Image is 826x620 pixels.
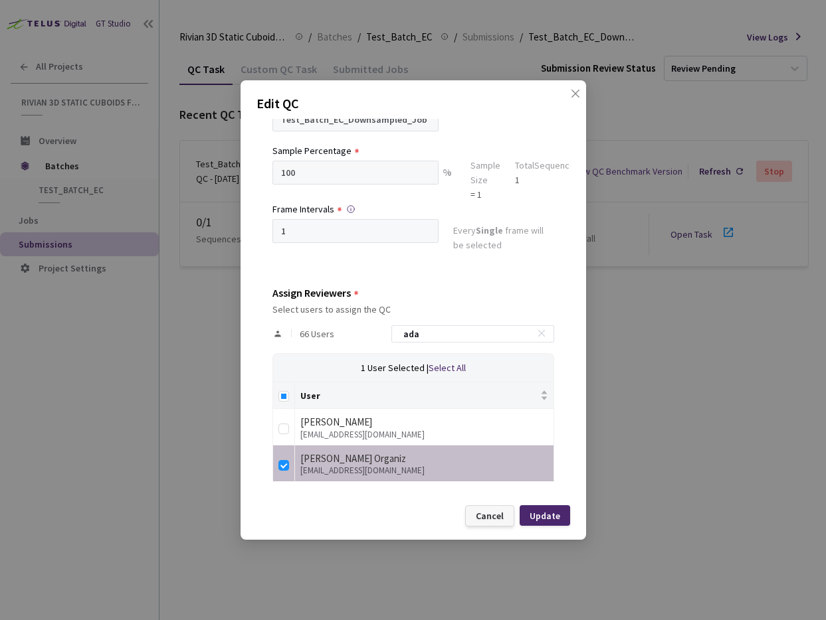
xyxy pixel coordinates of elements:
[300,430,548,439] div: [EMAIL_ADDRESS][DOMAIN_NAME]
[272,304,554,315] div: Select users to assign the QC
[272,202,334,216] div: Frame Intervals
[570,88,581,125] span: close
[257,94,570,114] p: Edit QC
[557,88,578,110] button: Close
[429,362,466,374] span: Select All
[515,173,579,187] div: 1
[453,223,554,255] div: Every frame will be selected
[515,158,579,173] div: Total Sequences
[272,161,439,185] input: e.g. 10
[476,224,503,236] strong: Single
[300,329,334,339] span: 66 Users
[295,382,554,409] th: User
[530,510,560,521] div: Update
[300,451,548,467] div: [PERSON_NAME] Organiz
[470,187,500,202] div: = 1
[272,143,352,158] div: Sample Percentage
[300,466,548,475] div: [EMAIL_ADDRESS][DOMAIN_NAME]
[361,362,429,374] span: 1 User Selected |
[300,390,538,401] span: User
[395,326,537,342] input: Search
[439,161,456,202] div: %
[272,219,439,243] input: Enter frame interval
[300,414,548,430] div: [PERSON_NAME]
[476,510,504,521] div: Cancel
[470,158,500,187] div: Sample Size
[272,287,351,299] div: Assign Reviewers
